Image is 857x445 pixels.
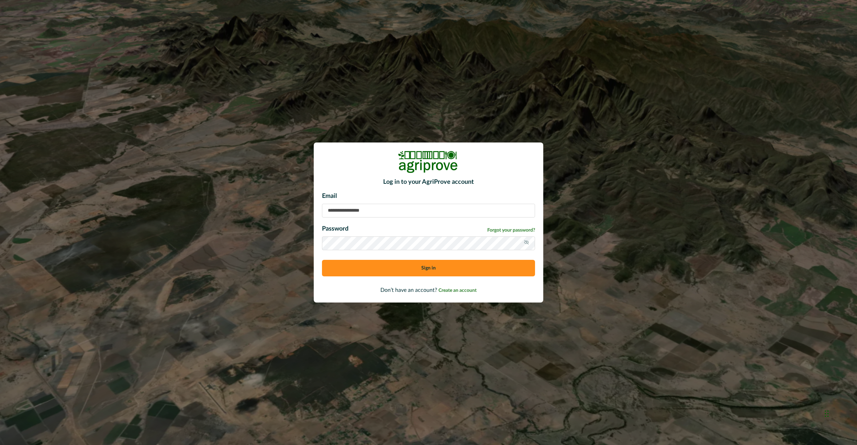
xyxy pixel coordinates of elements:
img: Logo Image [398,151,459,173]
div: Drag [825,403,829,424]
p: Password [322,224,348,234]
h2: Log in to your AgriProve account [322,179,535,186]
a: Forgot your password? [487,227,535,234]
span: Create an account [438,288,477,293]
p: Don’t have an account? [322,286,535,294]
iframe: Chat Widget [823,396,857,430]
button: Sign in [322,260,535,276]
p: Email [322,192,535,201]
a: Create an account [438,287,477,293]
